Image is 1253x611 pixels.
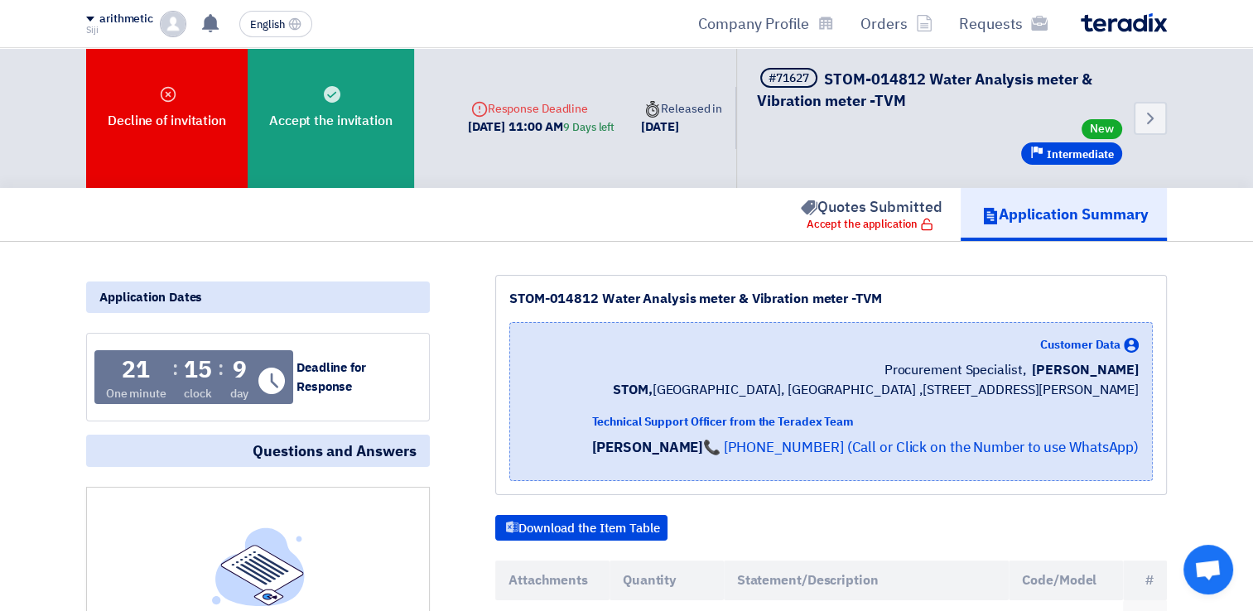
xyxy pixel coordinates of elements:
div: 9 [233,358,247,382]
font: Orders [860,12,908,35]
div: arithmetic [99,12,153,26]
div: 15 [184,358,212,382]
span: Procurement Specialist, [884,360,1026,380]
span: English [250,19,285,31]
span: Intermediate [1047,147,1114,162]
font: Accept the invitation [269,111,393,131]
th: Statement/Description [724,560,1010,600]
font: Response Deadline [468,100,588,118]
div: day [230,385,249,402]
font: [DATE] 11:00 AM [468,118,564,136]
div: : [218,354,224,383]
a: Orders [847,4,946,43]
img: empty_state_list.svg [212,527,305,605]
a: Application Summary [961,188,1167,241]
font: Quotes Submitted [817,195,942,218]
span: Customer Data [1040,336,1120,354]
div: STOM-014812 Water Analysis meter & Vibration meter -TVM [509,289,1153,309]
font: Download the Item Table [518,519,660,537]
a: 📞 [PHONE_NUMBER] (Call or Click on the Number to use WhatsApp) [703,437,1139,458]
div: Technical Support Officer from the Teradex Team [591,413,1139,431]
h5: STOM-014812 Water Analysis meter & Vibration meter -TVM [757,68,1125,111]
strong: [PERSON_NAME] [591,437,703,458]
div: 9 Days left [563,119,614,136]
b: STOM, [613,380,653,400]
div: Application Dates [86,281,430,313]
img: Teradix logo [1081,13,1167,32]
font: Released in [641,100,722,118]
div: clock [184,385,212,402]
a: Quotes Submitted Accept the application [779,188,961,241]
font: Company Profile [698,12,809,35]
th: Quantity [610,560,724,600]
a: Requests [946,4,1061,43]
th: Code/Model [1009,560,1123,600]
div: Deadline for Response [296,358,421,396]
div: 21 [122,358,150,382]
th: Attachments [495,560,610,600]
font: [GEOGRAPHIC_DATA], [GEOGRAPHIC_DATA] ,[STREET_ADDRESS][PERSON_NAME] [613,380,1139,400]
span: STOM-014812 Water Analysis meter & Vibration meter -TVM [757,68,1092,112]
font: Questions and Answers [253,440,417,462]
span: [PERSON_NAME] [1032,360,1139,380]
button: English [239,11,312,37]
div: One minute [106,385,166,402]
div: #71627 [769,73,809,84]
font: Accept the application [807,216,918,233]
span: New [1082,119,1122,139]
font: Requests [959,12,1023,35]
div: : [172,354,178,383]
div: Siji [86,26,153,35]
div: [DATE] [641,118,722,137]
img: profile_test.png [160,11,186,37]
button: Download the Item Table [495,515,667,541]
font: Application Summary [999,203,1149,225]
font: Decline of invitation [108,111,226,131]
th: # [1123,560,1167,600]
div: Open chat [1183,545,1233,594]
